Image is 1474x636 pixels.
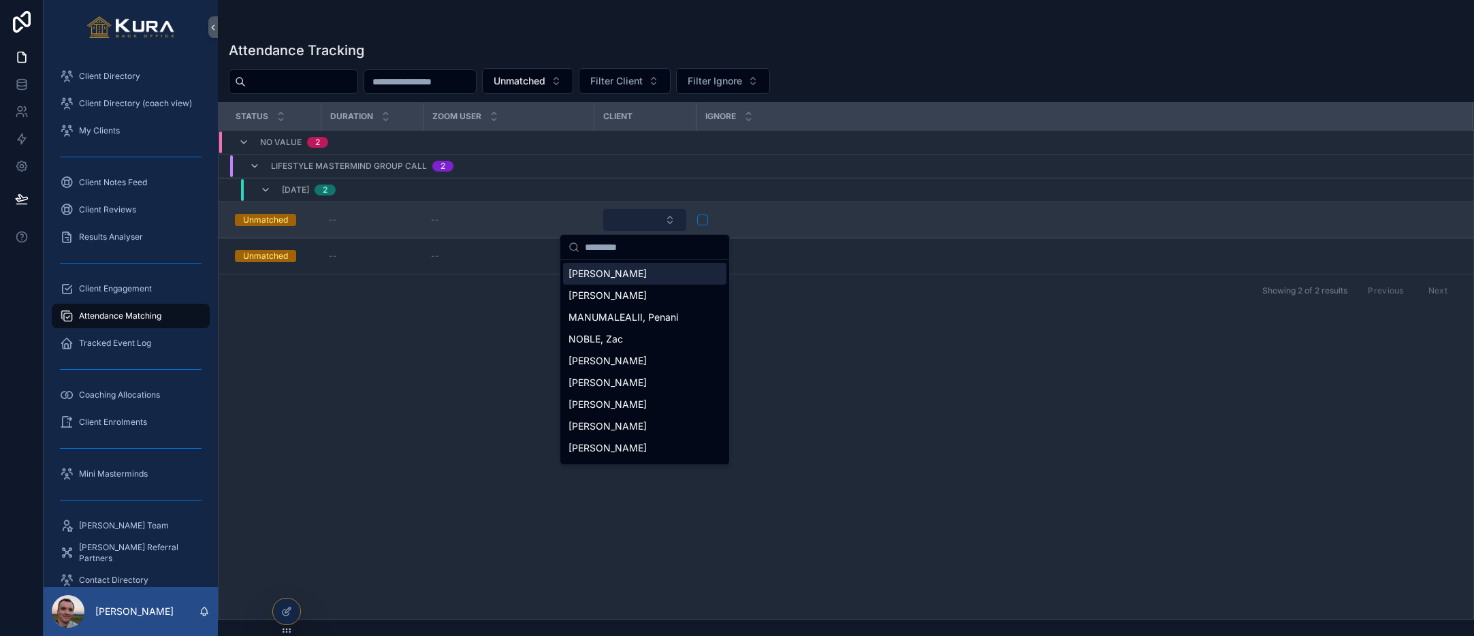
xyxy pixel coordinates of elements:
div: Unmatched [243,214,288,226]
span: Lifestyle Mastermind Group Call [271,161,427,172]
span: Client Directory (coach view) [79,98,192,109]
span: [PERSON_NAME] [568,463,647,477]
button: Select Button [676,68,770,94]
h1: Attendance Tracking [229,41,364,60]
a: Attendance Matching [52,304,210,328]
span: Status [236,111,268,122]
a: Client Directory (coach view) [52,91,210,116]
span: Client Enrolments [79,417,147,428]
span: [PERSON_NAME] [568,398,647,411]
span: Results Analyser [79,232,143,242]
span: [PERSON_NAME] [568,419,647,433]
span: Client Directory [79,71,140,82]
span: Mini Masterminds [79,468,148,479]
a: Tracked Event Log [52,331,210,355]
div: 2 [440,161,445,172]
span: [PERSON_NAME] [568,289,647,302]
span: MANUMALEALII, Penani [568,311,678,324]
a: Results Analyser [52,225,210,249]
span: -- [329,251,337,261]
a: Client Reviews [52,197,210,222]
span: Client Reviews [79,204,136,215]
span: -- [329,214,337,225]
span: Client Notes Feed [79,177,147,188]
button: Select Button [482,68,573,94]
a: -- [329,214,415,225]
p: [PERSON_NAME] [95,605,174,618]
span: [PERSON_NAME] [568,354,647,368]
a: Client Directory [52,64,210,89]
a: Client Engagement [52,276,210,301]
a: Unmatched [235,250,313,262]
span: [DATE] [282,185,309,195]
span: [PERSON_NAME] [568,267,647,281]
span: NOBLE, Zac [568,332,623,346]
span: -- [431,251,439,261]
div: Suggestions [560,260,729,464]
span: [PERSON_NAME] Team [79,520,169,531]
span: [PERSON_NAME] [568,376,647,389]
span: Showing 2 of 2 results [1262,285,1347,296]
span: Attendance Matching [79,311,161,321]
span: Ignore [705,111,736,122]
span: Client Engagement [79,283,152,294]
span: Zoom User [432,111,481,122]
span: -- [431,214,439,225]
div: 2 [315,137,320,148]
a: Mini Masterminds [52,462,210,486]
span: [PERSON_NAME] Referral Partners [79,542,196,564]
span: Client [603,111,632,122]
span: Coaching Allocations [79,389,160,400]
a: -- [431,251,586,261]
a: Client Notes Feed [52,170,210,195]
a: Unmatched [235,214,313,226]
a: Contact Directory [52,568,210,592]
a: [PERSON_NAME] Referral Partners [52,541,210,565]
div: scrollable content [44,54,218,587]
span: Filter Ignore [688,74,742,88]
span: [PERSON_NAME] [568,441,647,455]
img: App logo [87,16,175,38]
span: Contact Directory [79,575,148,586]
a: -- [431,214,586,225]
a: [PERSON_NAME] Team [52,513,210,538]
span: My Clients [79,125,120,136]
div: 2 [323,185,327,195]
span: No value [260,137,302,148]
a: Client Enrolments [52,410,210,434]
a: Coaching Allocations [52,383,210,407]
button: Select Button [603,208,687,232]
span: Unmatched [494,74,545,88]
a: Select Button [602,208,688,232]
div: Unmatched [243,250,288,262]
button: Select Button [579,68,671,94]
span: Filter Client [590,74,643,88]
span: Tracked Event Log [79,338,151,349]
a: My Clients [52,118,210,143]
a: -- [329,251,415,261]
span: Duration [330,111,373,122]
